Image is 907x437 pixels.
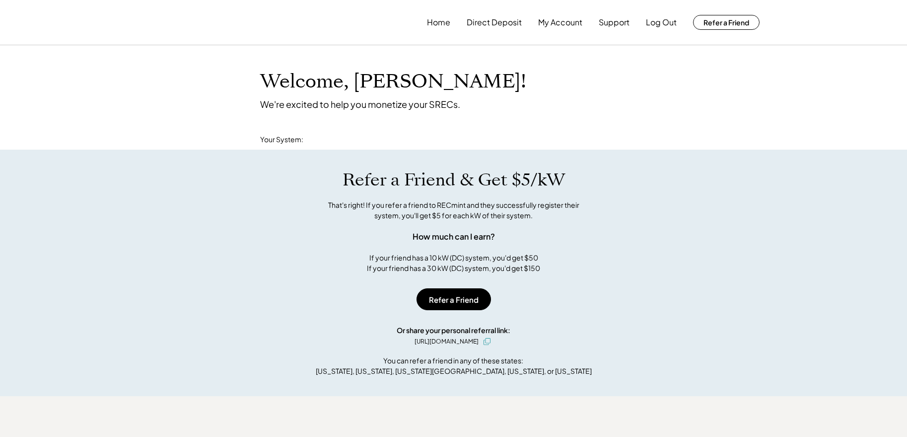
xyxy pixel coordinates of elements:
[316,355,592,376] div: You can refer a friend in any of these states: [US_STATE], [US_STATE], [US_STATE][GEOGRAPHIC_DATA...
[148,16,230,29] img: yH5BAEAAAAALAAAAAABAAEAAAIBRAA7
[260,70,526,93] h1: Welcome, [PERSON_NAME]!
[467,12,522,32] button: Direct Deposit
[538,12,582,32] button: My Account
[397,325,510,336] div: Or share your personal referral link:
[260,98,460,110] div: We're excited to help you monetize your SRECs.
[599,12,629,32] button: Support
[413,231,495,243] div: How much can I earn?
[693,15,760,30] button: Refer a Friend
[646,12,677,32] button: Log Out
[415,337,479,346] div: [URL][DOMAIN_NAME]
[481,336,493,348] button: click to copy
[317,200,590,221] div: That's right! If you refer a friend to RECmint and they successfully register their system, you'l...
[367,253,540,273] div: If your friend has a 10 kW (DC) system, you'd get $50 If your friend has a 30 kW (DC) system, you...
[417,288,491,310] button: Refer a Friend
[343,170,565,190] h1: Refer a Friend & Get $5/kW
[260,135,303,145] div: Your System:
[427,12,450,32] button: Home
